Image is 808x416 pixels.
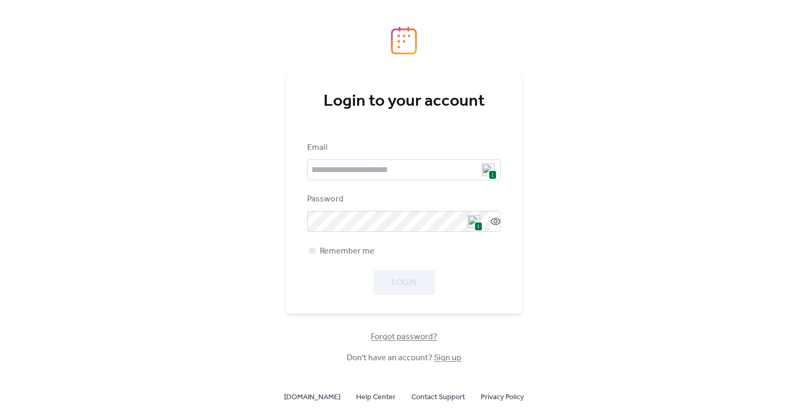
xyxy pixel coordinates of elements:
[468,215,480,228] img: npw-badge-icon.svg
[284,391,340,404] span: [DOMAIN_NAME]
[411,390,465,403] a: Contact Support
[411,391,465,404] span: Contact Support
[307,141,499,154] div: Email
[284,390,340,403] a: [DOMAIN_NAME]
[307,193,499,206] div: Password
[482,164,494,176] img: npw-badge-icon.svg
[371,331,437,343] span: Forgot password?
[307,159,501,180] input: 1
[489,170,497,179] span: 1
[474,222,482,231] span: 1
[434,350,461,366] a: Sign up
[481,390,524,403] a: Privacy Policy
[320,245,375,258] span: Remember me
[391,26,417,55] img: logo
[371,334,437,340] a: Forgot password?
[307,211,490,232] input: 1
[356,390,396,403] a: Help Center
[356,391,396,404] span: Help Center
[481,391,524,404] span: Privacy Policy
[307,91,501,112] div: Login to your account
[347,352,461,364] span: Don't have an account?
